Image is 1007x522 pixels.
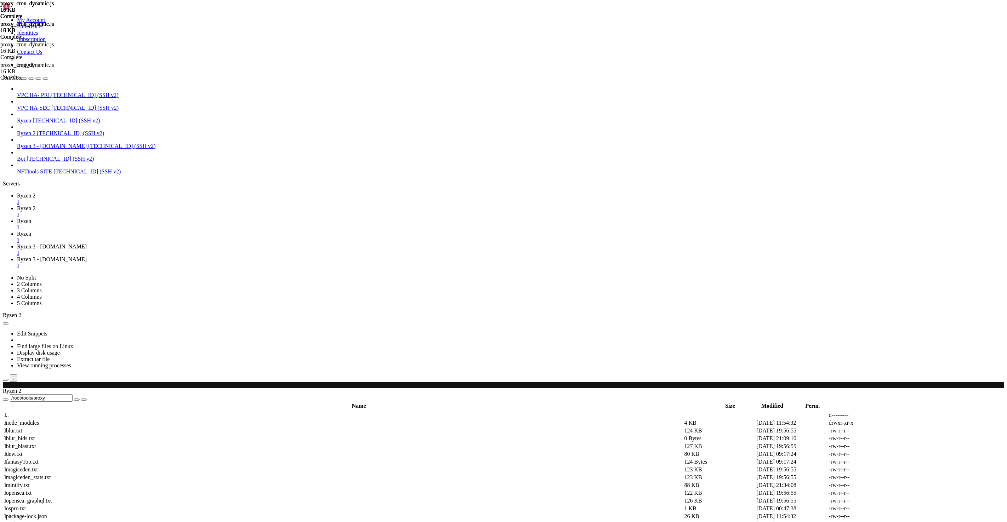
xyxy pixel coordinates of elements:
[0,7,71,13] div: 16 KB
[0,34,71,40] div: Complete
[0,27,71,34] div: 16 KB
[0,0,54,6] span: proxy_cron_dynamic.js
[0,21,54,27] span: proxy_cron_dynamic.js
[0,0,71,13] span: proxy_cron_dynamic.js
[0,21,71,34] span: proxy_cron_dynamic.js
[0,13,71,19] div: Complete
